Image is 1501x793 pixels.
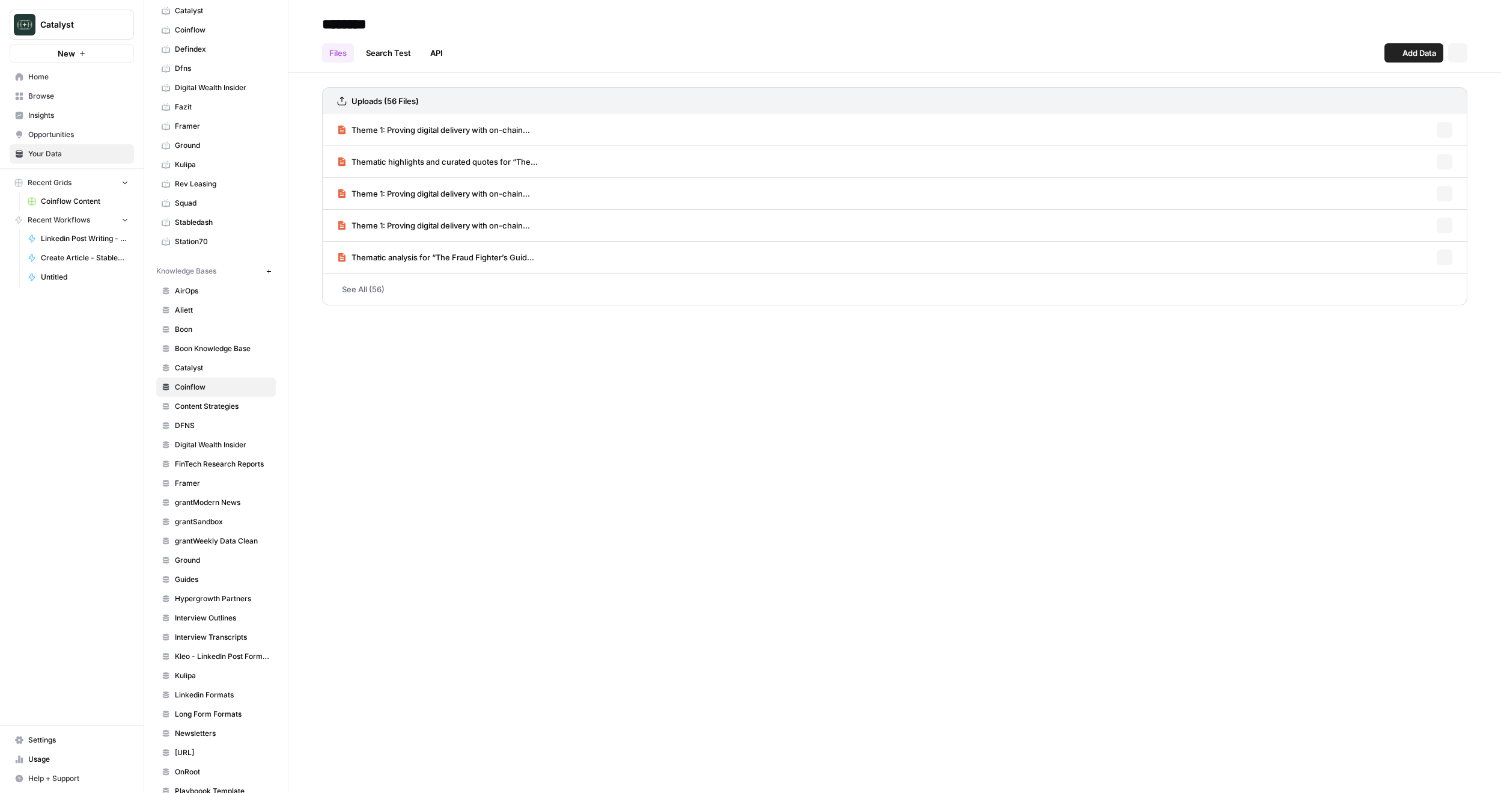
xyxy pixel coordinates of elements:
span: Stabledash [175,217,270,228]
a: FinTech Research Reports [156,455,276,474]
span: Thematic analysis for “The Fraud Fighter’s Guid... [352,251,534,263]
span: Insights [28,110,129,121]
span: AirOps [175,286,270,296]
a: OnRoot [156,762,276,782]
span: Kulipa [175,159,270,170]
span: Catalyst [175,5,270,16]
span: Rev Leasing [175,179,270,189]
a: Framer [156,117,276,136]
a: Insights [10,106,134,125]
a: Linkedin Formats [156,685,276,705]
span: Theme 1: Proving digital delivery with on-chain... [352,188,530,200]
span: Create Article - StableDash [41,253,129,263]
span: Squad [175,198,270,209]
span: Defindex [175,44,270,55]
button: Recent Workflows [10,211,134,229]
span: Content Strategies [175,401,270,412]
span: Interview Outlines [175,613,270,623]
a: Rev Leasing [156,174,276,194]
span: Digital Wealth Insider [175,439,270,450]
a: AirOps [156,281,276,301]
a: Kleo - LinkedIn Post Formats [156,647,276,666]
span: DFNS [175,420,270,431]
span: Kleo - LinkedIn Post Formats [175,651,270,662]
a: Opportunities [10,125,134,144]
span: Guides [175,574,270,585]
a: Files [322,43,354,63]
span: [URL] [175,747,270,758]
span: Newsletters [175,728,270,739]
a: Fazit [156,97,276,117]
span: Recent Grids [28,177,72,188]
span: Framer [175,478,270,489]
a: Home [10,67,134,87]
a: Framer [156,474,276,493]
a: Untitled [22,268,134,287]
button: New [10,44,134,63]
span: Theme 1: Proving digital delivery with on-chain... [352,219,530,231]
a: Theme 1: Proving digital delivery with on-chain... [337,114,530,145]
span: Ground [175,555,270,566]
span: Hypergrowth Partners [175,593,270,604]
span: Aliett [175,305,270,316]
span: Dfns [175,63,270,74]
span: Framer [175,121,270,132]
a: Long Form Formats [156,705,276,724]
a: Thematic analysis for “The Fraud Fighter’s Guid... [337,242,534,273]
span: Coinflow [175,382,270,393]
a: grantWeekly Data Clean [156,531,276,551]
span: Boon Knowledge Base [175,343,270,354]
a: Catalyst [156,1,276,20]
a: Station70 [156,232,276,251]
a: API [423,43,450,63]
a: [URL] [156,743,276,762]
span: Interview Transcripts [175,632,270,643]
a: Digital Wealth Insider [156,435,276,455]
span: Recent Workflows [28,215,90,225]
span: Opportunities [28,129,129,140]
span: Station70 [175,236,270,247]
span: Coinflow Content [41,196,129,207]
span: Ground [175,140,270,151]
span: grantModern News [175,497,270,508]
a: Theme 1: Proving digital delivery with on-chain... [337,178,530,209]
span: OnRoot [175,767,270,777]
span: Coinflow [175,25,270,35]
a: Newsletters [156,724,276,743]
span: Kulipa [175,670,270,681]
span: Fazit [175,102,270,112]
span: Help + Support [28,773,129,784]
span: grantSandbox [175,516,270,527]
a: Create Article - StableDash [22,248,134,268]
span: Home [28,72,129,82]
span: Add Data [1402,47,1436,59]
span: Boon [175,324,270,335]
a: Search Test [359,43,418,63]
a: See All (56) [322,274,1467,305]
button: Help + Support [10,769,134,788]
span: Theme 1: Proving digital delivery with on-chain... [352,124,530,136]
a: Uploads (56 Files) [337,88,419,114]
span: Catalyst [40,19,113,31]
a: Kulipa [156,155,276,174]
a: Catalyst [156,358,276,378]
span: Thematic highlights and curated quotes for “The... [352,156,538,168]
a: Boon Knowledge Base [156,339,276,358]
a: Theme 1: Proving digital delivery with on-chain... [337,210,530,241]
a: Interview Outlines [156,608,276,628]
button: Workspace: Catalyst [10,10,134,40]
a: Dfns [156,59,276,78]
a: Content Strategies [156,397,276,416]
a: Kulipa [156,666,276,685]
a: Interview Transcripts [156,628,276,647]
a: Settings [10,730,134,750]
span: Settings [28,735,129,746]
span: Browse [28,91,129,102]
a: Coinflow [156,20,276,40]
a: Thematic highlights and curated quotes for “The... [337,146,538,177]
span: New [58,47,75,60]
a: Digital Wealth Insider [156,78,276,97]
span: Linkedin Post Writing - [DATE] [41,233,129,244]
a: DFNS [156,416,276,435]
a: Coinflow Content [22,192,134,211]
